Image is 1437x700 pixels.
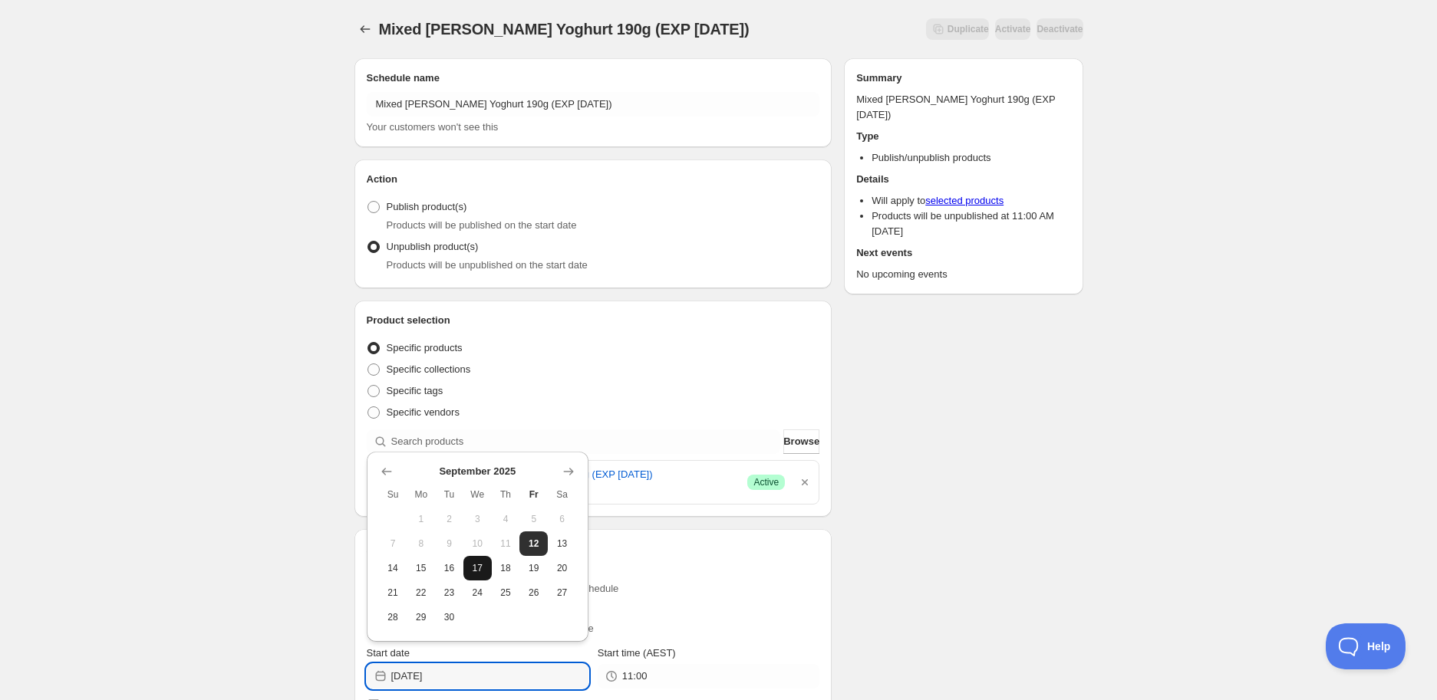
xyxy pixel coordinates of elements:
button: Tuesday September 16 2025 [435,556,463,580]
span: 4 [498,513,514,525]
span: Products will be published on the start date [387,219,577,231]
input: Search products [391,429,781,454]
h2: Active dates [367,541,820,557]
span: Your customers won't see this [367,121,499,133]
button: Friday September 19 2025 [519,556,548,580]
span: Specific vendors [387,406,460,418]
span: Specific tags [387,385,443,396]
span: Active [753,476,779,488]
button: Saturday September 6 2025 [548,507,576,531]
button: Wednesday September 24 2025 [463,580,492,605]
span: Start date [367,647,410,659]
th: Wednesday [463,482,492,507]
button: Monday September 29 2025 [407,605,435,629]
span: 24 [470,587,486,599]
span: 17 [470,562,486,574]
span: Sa [554,488,570,501]
span: Specific collections [387,363,471,375]
span: Mixed [PERSON_NAME] Yoghurt 190g (EXP [DATE]) [379,21,750,38]
li: Will apply to [872,193,1070,209]
button: Tuesday September 23 2025 [435,580,463,605]
span: 5 [526,513,542,525]
button: Monday September 15 2025 [407,556,435,580]
span: Publish product(s) [387,201,467,212]
span: Specific products [387,342,463,353]
button: Friday September 26 2025 [519,580,548,605]
span: 19 [526,562,542,574]
button: Monday September 22 2025 [407,580,435,605]
button: Wednesday September 17 2025 [463,556,492,580]
span: 11 [498,537,514,550]
span: 2 [441,513,457,525]
span: 15 [413,562,429,574]
iframe: Toggle Customer Support [1326,623,1406,669]
span: 26 [526,587,542,599]
span: Su [385,488,401,501]
button: Show previous month, August 2025 [376,461,397,482]
button: Thursday September 11 2025 [492,531,520,556]
span: 14 [385,562,401,574]
button: Sunday September 14 2025 [379,556,407,580]
span: Start time (AEST) [598,647,676,659]
span: 7 [385,537,401,550]
button: Saturday September 13 2025 [548,531,576,556]
button: Thursday September 18 2025 [492,556,520,580]
button: Wednesday September 3 2025 [463,507,492,531]
button: Saturday September 27 2025 [548,580,576,605]
span: 28 [385,611,401,623]
span: 13 [554,537,570,550]
span: 10 [470,537,486,550]
span: 29 [413,611,429,623]
span: Unpublish product(s) [387,241,479,252]
button: Browse [783,429,819,454]
th: Tuesday [435,482,463,507]
h2: Product selection [367,313,820,328]
button: Friday September 5 2025 [519,507,548,531]
th: Monday [407,482,435,507]
span: Fr [526,488,542,501]
h2: Type [856,129,1070,144]
span: 9 [441,537,457,550]
button: Sunday September 7 2025 [379,531,407,556]
span: 27 [554,587,570,599]
button: Thursday September 4 2025 [492,507,520,531]
h2: Schedule name [367,71,820,86]
button: Tuesday September 9 2025 [435,531,463,556]
p: No upcoming events [856,267,1070,282]
button: Monday September 8 2025 [407,531,435,556]
th: Thursday [492,482,520,507]
button: Today Friday September 12 2025 [519,531,548,556]
h2: Action [367,172,820,187]
p: Mixed [PERSON_NAME] Yoghurt 190g (EXP [DATE]) [856,92,1070,123]
span: Mo [413,488,429,501]
button: Sunday September 21 2025 [379,580,407,605]
li: Publish/unpublish products [872,150,1070,166]
button: Schedules [354,18,376,40]
th: Saturday [548,482,576,507]
span: We [470,488,486,501]
span: 6 [554,513,570,525]
span: 8 [413,537,429,550]
h2: Summary [856,71,1070,86]
span: 23 [441,587,457,599]
th: Sunday [379,482,407,507]
span: Tu [441,488,457,501]
span: Browse [783,434,819,449]
button: Tuesday September 30 2025 [435,605,463,629]
span: 20 [554,562,570,574]
button: Saturday September 20 2025 [548,556,576,580]
span: 3 [470,513,486,525]
li: Products will be unpublished at 11:00 AM [DATE] [872,209,1070,239]
span: Products will be unpublished on the start date [387,259,588,271]
button: Wednesday September 10 2025 [463,531,492,556]
h2: Details [856,172,1070,187]
button: Show next month, October 2025 [558,461,579,482]
span: 1 [413,513,429,525]
span: 18 [498,562,514,574]
span: 22 [413,587,429,599]
button: Tuesday September 2 2025 [435,507,463,531]
h2: Next events [856,245,1070,261]
span: 21 [385,587,401,599]
span: Th [498,488,514,501]
span: 25 [498,587,514,599]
